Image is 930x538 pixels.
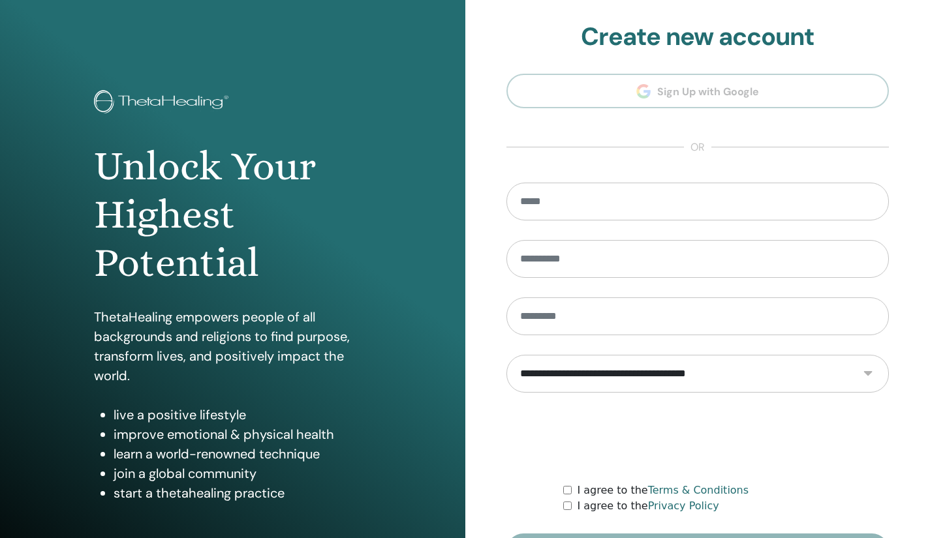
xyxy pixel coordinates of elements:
[648,500,719,512] a: Privacy Policy
[577,483,749,498] label: I agree to the
[114,444,371,464] li: learn a world-renowned technique
[114,464,371,483] li: join a global community
[94,142,371,288] h1: Unlock Your Highest Potential
[114,425,371,444] li: improve emotional & physical health
[114,483,371,503] li: start a thetahealing practice
[114,405,371,425] li: live a positive lifestyle
[684,140,711,155] span: or
[94,307,371,385] p: ThetaHealing empowers people of all backgrounds and religions to find purpose, transform lives, a...
[648,484,749,496] a: Terms & Conditions
[506,22,890,52] h2: Create new account
[577,498,719,514] label: I agree to the
[598,412,797,463] iframe: reCAPTCHA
